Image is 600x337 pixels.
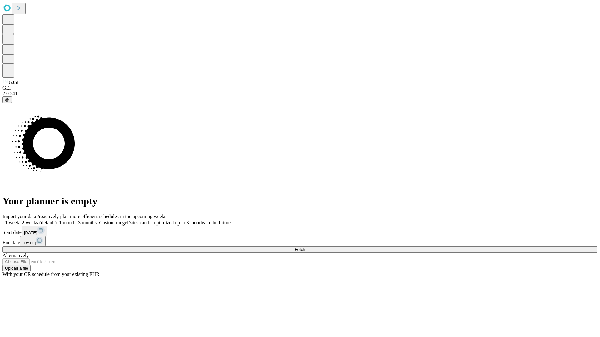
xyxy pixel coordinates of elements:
div: End date [2,236,597,246]
span: @ [5,97,9,102]
button: [DATE] [22,226,47,236]
span: 1 week [5,220,19,225]
button: [DATE] [20,236,46,246]
span: [DATE] [24,230,37,235]
span: Custom range [99,220,127,225]
span: Proactively plan more efficient schedules in the upcoming weeks. [36,214,167,219]
span: GJSH [9,80,21,85]
h1: Your planner is empty [2,195,597,207]
span: Alternatively [2,253,29,258]
span: Fetch [295,247,305,252]
span: 1 month [59,220,76,225]
span: 3 months [78,220,97,225]
button: @ [2,96,12,103]
span: 2 weeks (default) [22,220,57,225]
span: Dates can be optimized up to 3 months in the future. [127,220,232,225]
span: Import your data [2,214,36,219]
div: Start date [2,226,597,236]
span: [DATE] [22,241,36,245]
div: 2.0.241 [2,91,597,96]
button: Upload a file [2,265,31,271]
button: Fetch [2,246,597,253]
span: With your OR schedule from your existing EHR [2,271,99,277]
div: GEI [2,85,597,91]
